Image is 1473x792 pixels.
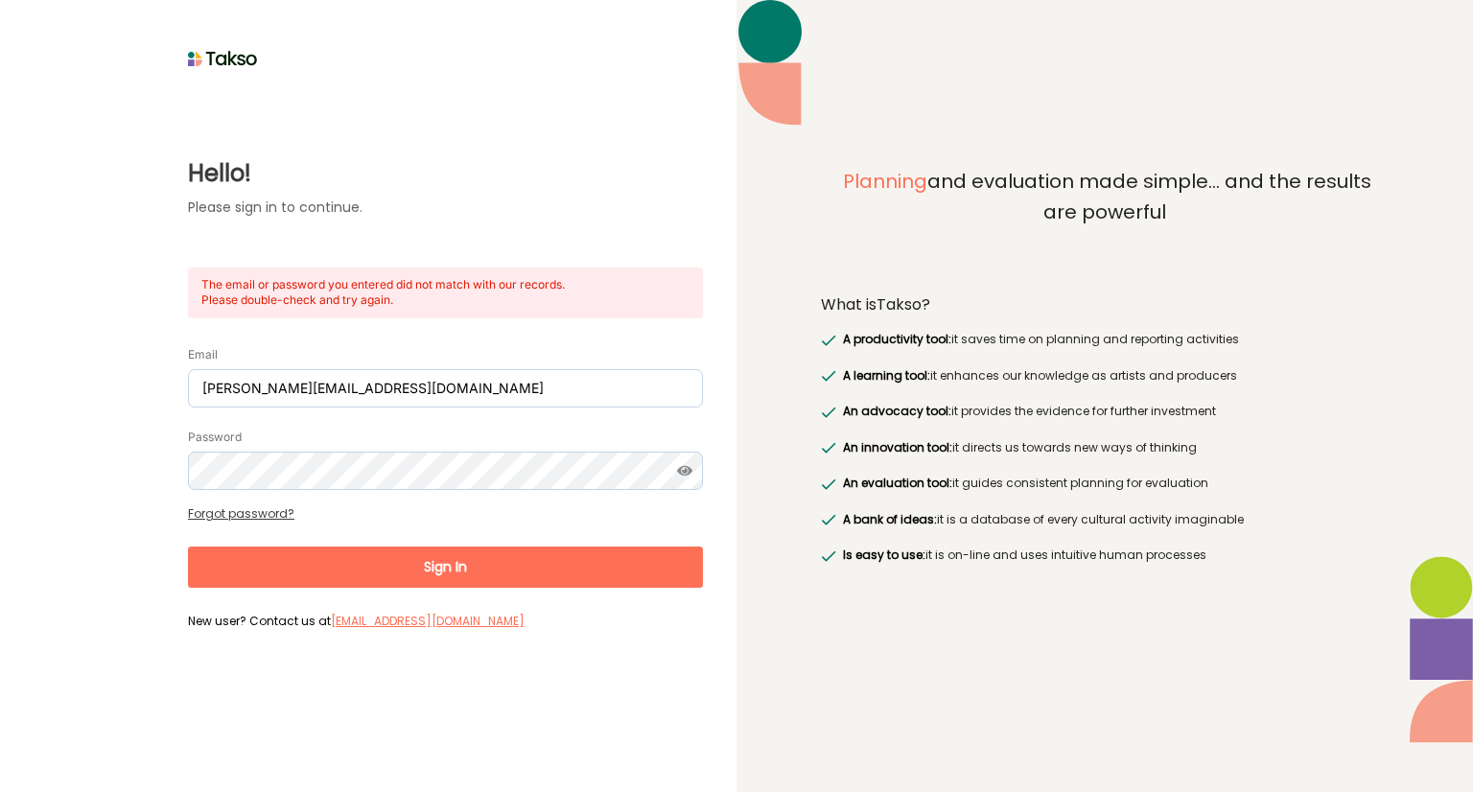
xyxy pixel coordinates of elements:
[331,613,525,629] a: [EMAIL_ADDRESS][DOMAIN_NAME]
[843,168,927,195] span: Planning
[843,439,952,455] span: An innovation tool:
[839,366,1237,385] label: it enhances our knowledge as artists and producers
[331,612,525,631] label: [EMAIL_ADDRESS][DOMAIN_NAME]
[188,156,703,191] label: Hello!
[843,475,952,491] span: An evaluation tool:
[821,295,930,314] label: What is
[821,442,836,454] img: greenRight
[201,277,602,308] label: The email or password you entered did not match with our records. Please double-check and try again.
[821,335,836,346] img: greenRight
[821,167,1390,270] label: and evaluation made simple... and the results are powerful
[188,612,703,629] label: New user? Contact us at
[843,331,951,347] span: A productivity tool:
[839,546,1206,565] label: it is on-line and uses intuitive human processes
[821,407,836,418] img: greenRight
[188,347,218,362] label: Email
[188,369,703,408] input: Email
[821,478,836,490] img: greenRight
[188,198,703,218] label: Please sign in to continue.
[839,402,1216,421] label: it provides the evidence for further investment
[843,403,951,419] span: An advocacy tool:
[188,505,294,522] a: Forgot password?
[839,330,1239,349] label: it saves time on planning and reporting activities
[821,370,836,382] img: greenRight
[839,510,1244,529] label: it is a database of every cultural activity imaginable
[843,511,937,527] span: A bank of ideas:
[821,550,836,562] img: greenRight
[188,547,703,588] button: Sign In
[188,44,258,73] img: taksoLoginLogo
[188,430,242,445] label: Password
[843,547,925,563] span: Is easy to use:
[839,474,1208,493] label: it guides consistent planning for evaluation
[843,367,930,384] span: A learning tool:
[839,438,1197,457] label: it directs us towards new ways of thinking
[821,514,836,525] img: greenRight
[877,293,930,315] span: Takso?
